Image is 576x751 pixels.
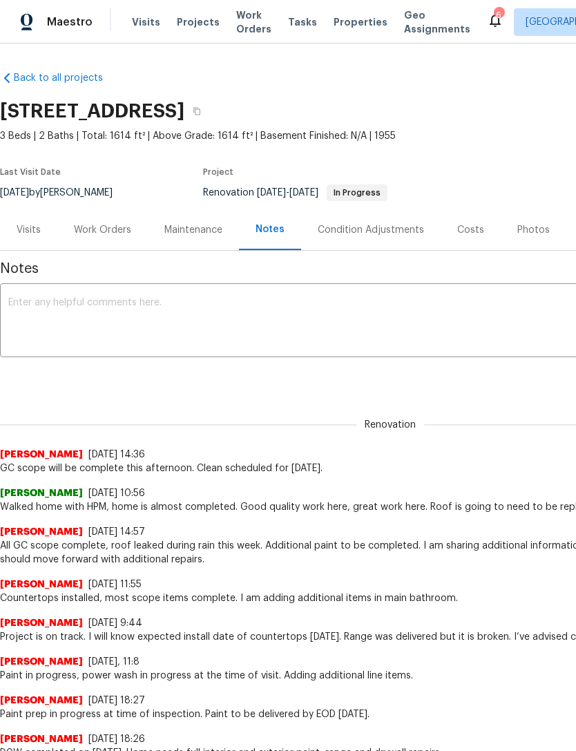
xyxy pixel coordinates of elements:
[203,188,387,198] span: Renovation
[517,223,550,237] div: Photos
[88,527,145,537] span: [DATE] 14:57
[88,450,145,459] span: [DATE] 14:36
[17,223,41,237] div: Visits
[47,15,93,29] span: Maestro
[88,657,140,667] span: [DATE], 11:8
[328,189,386,197] span: In Progress
[257,188,318,198] span: -
[88,488,145,498] span: [DATE] 10:56
[88,580,142,589] span: [DATE] 11:55
[184,99,209,124] button: Copy Address
[88,618,142,628] span: [DATE] 9:44
[164,223,222,237] div: Maintenance
[257,188,286,198] span: [DATE]
[288,17,317,27] span: Tasks
[318,223,424,237] div: Condition Adjustments
[494,8,503,22] div: 6
[236,8,271,36] span: Work Orders
[177,15,220,29] span: Projects
[356,418,424,432] span: Renovation
[256,222,285,236] div: Notes
[88,696,145,705] span: [DATE] 18:27
[404,8,470,36] span: Geo Assignments
[457,223,484,237] div: Costs
[132,15,160,29] span: Visits
[289,188,318,198] span: [DATE]
[203,168,233,176] span: Project
[334,15,387,29] span: Properties
[88,734,145,744] span: [DATE] 18:26
[74,223,131,237] div: Work Orders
